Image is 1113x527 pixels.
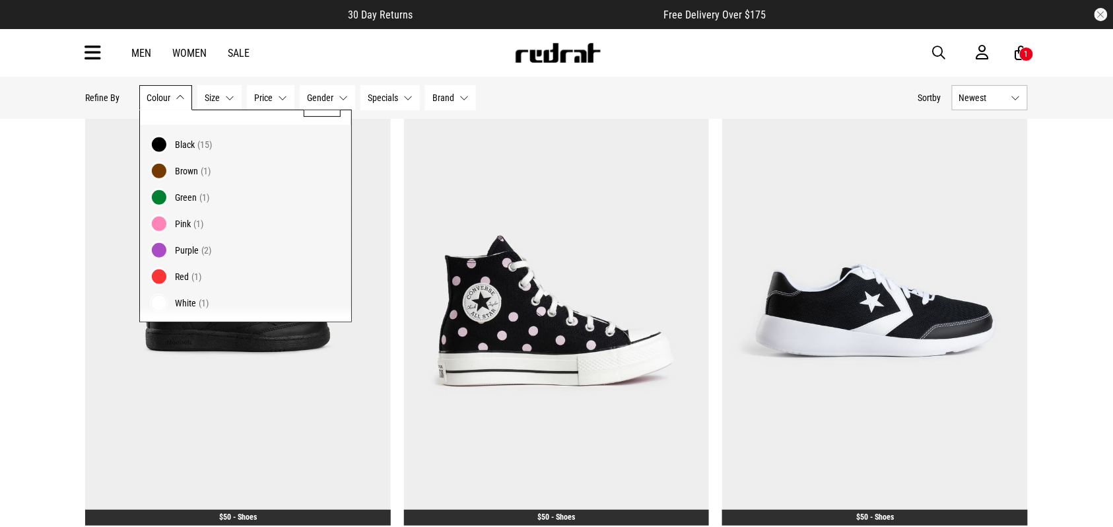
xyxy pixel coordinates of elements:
button: Size [197,85,242,110]
iframe: Customer reviews powered by Trustpilot [439,8,637,21]
a: $50 - Shoes [219,512,257,522]
a: Sale [228,47,250,59]
a: Men [131,47,151,59]
span: White [175,298,196,308]
span: Newest [959,92,1006,103]
button: Newest [952,85,1028,110]
span: (1) [199,298,209,308]
span: Black [175,139,195,150]
img: Converse Chuck Taylor Lift Polka Dot Hi Shoes - Womens in Black [404,98,710,526]
span: Size [205,92,220,103]
img: Redrat logo [514,43,601,63]
span: Brown [175,166,198,176]
span: (1) [193,219,203,229]
a: 1 [1015,46,1028,60]
span: (1) [199,192,209,203]
span: Price [254,92,273,103]
span: Gender [307,92,333,103]
button: Gender [300,85,355,110]
span: by [933,92,941,103]
span: (2) [201,245,211,256]
button: Specials [360,85,420,110]
button: Open LiveChat chat widget [11,5,50,45]
button: Price [247,85,294,110]
a: $50 - Shoes [537,512,575,522]
span: Free Delivery Over $175 [663,9,766,21]
span: (15) [197,139,212,150]
span: Red [175,271,189,282]
img: Converse All Star Trainer Low Shoes - Unisex in Black [722,98,1028,526]
div: 1 [1025,50,1029,59]
button: Brand [425,85,476,110]
span: Purple [175,245,199,256]
span: (1) [201,166,211,176]
span: Colour [147,92,170,103]
span: Brand [432,92,454,103]
div: Colour [139,110,352,322]
button: Colour [139,85,192,110]
img: Reebok Club C Shoes - Kids in Black [85,98,391,526]
a: $50 - Shoes [856,512,894,522]
span: 30 Day Returns [348,9,413,21]
button: Sortby [918,90,941,106]
span: Green [175,192,197,203]
span: (1) [191,271,201,282]
span: Specials [368,92,398,103]
p: Refine By [85,92,119,103]
span: Pink [175,219,191,229]
a: Women [172,47,207,59]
